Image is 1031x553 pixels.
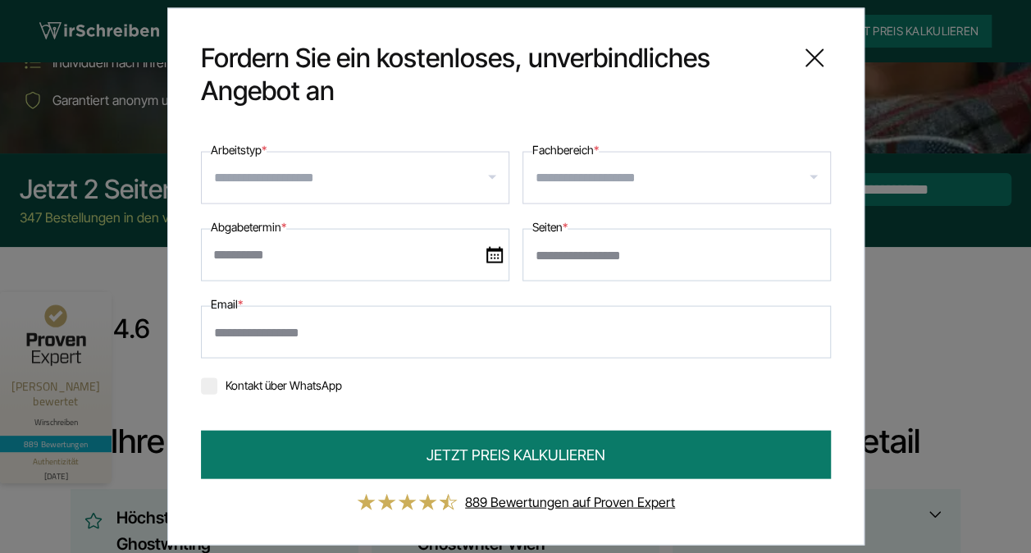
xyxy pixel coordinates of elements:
label: Abgabetermin [211,217,286,237]
label: Email [211,295,243,314]
label: Fachbereich [532,140,599,160]
img: date [486,247,503,263]
label: Seiten [532,217,568,237]
label: Kontakt über WhatsApp [201,378,342,392]
button: JETZT PREIS KALKULIEREN [201,431,831,479]
a: 889 Bewertungen auf Proven Expert [465,494,675,510]
span: Fordern Sie ein kostenloses, unverbindliches Angebot an [201,42,785,107]
label: Arbeitstyp [211,140,267,160]
span: JETZT PREIS KALKULIEREN [427,444,605,466]
input: date [201,229,509,281]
